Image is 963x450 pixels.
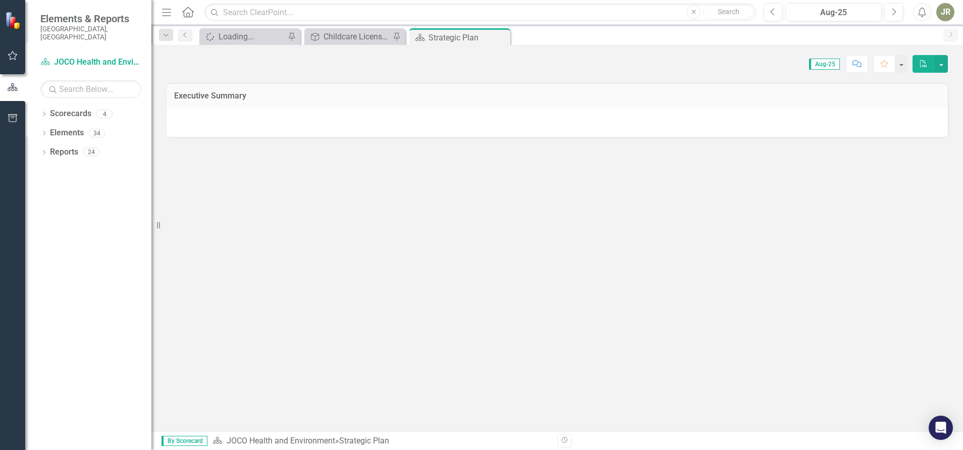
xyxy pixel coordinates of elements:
[703,5,754,19] button: Search
[204,4,756,21] input: Search ClearPoint...
[174,91,940,101] h3: Executive Summary
[40,57,141,68] a: JOCO Health and Environment
[89,129,105,137] div: 34
[339,436,389,445] div: Strategic Plan
[212,435,550,447] div: »
[96,110,113,118] div: 4
[83,148,99,157] div: 24
[202,30,285,43] a: Loading...
[40,25,141,41] small: [GEOGRAPHIC_DATA], [GEOGRAPHIC_DATA]
[162,436,207,446] span: By Scorecard
[50,146,78,158] a: Reports
[40,80,141,98] input: Search Below...
[789,7,878,19] div: Aug-25
[929,416,953,440] div: Open Intercom Messenger
[40,13,141,25] span: Elements & Reports
[324,30,390,43] div: Childcare Licensing PM Scorecard
[718,8,739,16] span: Search
[809,59,840,70] span: Aug-25
[227,436,335,445] a: JOCO Health and Environment
[429,31,508,44] div: Strategic Plan
[307,30,390,43] a: Childcare Licensing PM Scorecard
[785,3,882,21] button: Aug-25
[219,30,285,43] div: Loading...
[50,127,84,139] a: Elements
[936,3,954,21] button: JR
[5,11,23,29] img: ClearPoint Strategy
[50,108,91,120] a: Scorecards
